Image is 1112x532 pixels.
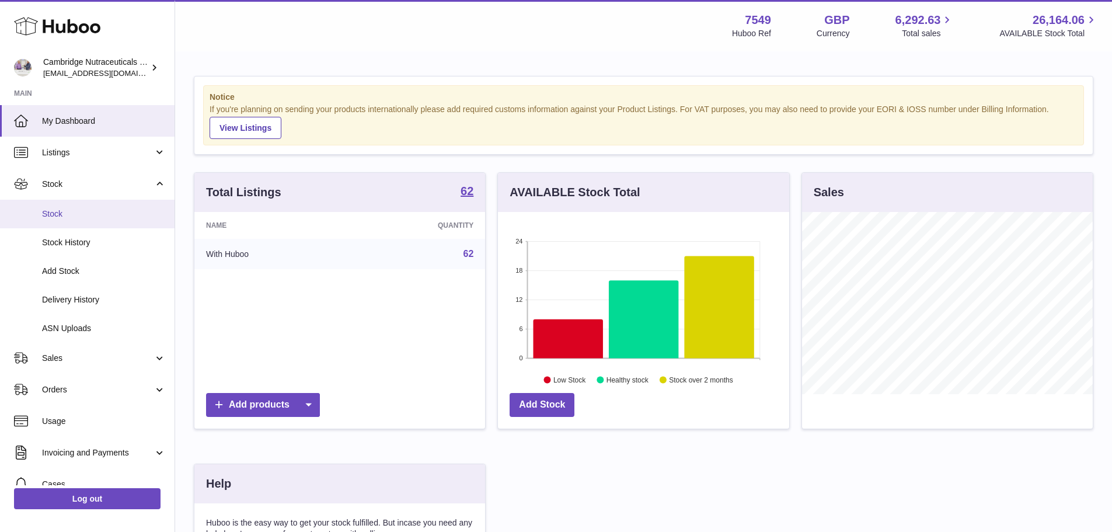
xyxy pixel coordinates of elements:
[999,12,1098,39] a: 26,164.06 AVAILABLE Stock Total
[42,147,154,158] span: Listings
[817,28,850,39] div: Currency
[553,375,586,384] text: Low Stock
[461,185,473,197] strong: 62
[194,212,348,239] th: Name
[210,117,281,139] a: View Listings
[516,238,523,245] text: 24
[42,353,154,364] span: Sales
[814,185,844,200] h3: Sales
[14,488,161,509] a: Log out
[14,59,32,77] img: qvc@camnutra.com
[43,68,172,78] span: [EMAIL_ADDRESS][DOMAIN_NAME]
[516,267,523,274] text: 18
[348,212,485,239] th: Quantity
[1033,12,1085,28] span: 26,164.06
[999,28,1098,39] span: AVAILABLE Stock Total
[520,354,523,361] text: 0
[194,239,348,269] td: With Huboo
[606,375,649,384] text: Healthy stock
[206,476,231,492] h3: Help
[463,249,474,259] a: 62
[670,375,733,384] text: Stock over 2 months
[461,185,473,199] a: 62
[745,12,771,28] strong: 7549
[206,393,320,417] a: Add products
[516,296,523,303] text: 12
[895,12,954,39] a: 6,292.63 Total sales
[510,185,640,200] h3: AVAILABLE Stock Total
[824,12,849,28] strong: GBP
[42,294,166,305] span: Delivery History
[42,384,154,395] span: Orders
[42,208,166,220] span: Stock
[510,393,574,417] a: Add Stock
[732,28,771,39] div: Huboo Ref
[42,323,166,334] span: ASN Uploads
[895,12,941,28] span: 6,292.63
[42,116,166,127] span: My Dashboard
[210,104,1078,139] div: If you're planning on sending your products internationally please add required customs informati...
[42,479,166,490] span: Cases
[206,185,281,200] h3: Total Listings
[42,179,154,190] span: Stock
[42,447,154,458] span: Invoicing and Payments
[42,237,166,248] span: Stock History
[210,92,1078,103] strong: Notice
[42,416,166,427] span: Usage
[42,266,166,277] span: Add Stock
[43,57,148,79] div: Cambridge Nutraceuticals Ltd
[520,325,523,332] text: 6
[902,28,954,39] span: Total sales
